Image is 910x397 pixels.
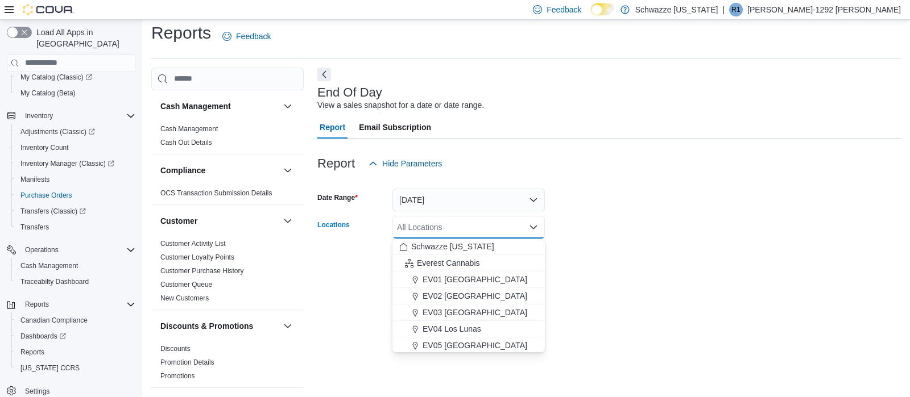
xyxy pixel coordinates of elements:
span: Canadian Compliance [16,314,135,327]
button: My Catalog (Beta) [11,85,140,101]
span: Dashboards [16,329,135,343]
input: Dark Mode [591,3,615,15]
span: Customer Purchase History [160,266,244,275]
button: Cash Management [281,99,295,113]
a: Cash Management [160,125,218,133]
span: OCS Transaction Submission Details [160,189,272,198]
p: | [722,3,725,16]
span: Transfers (Classic) [20,207,86,216]
a: Feedback [218,25,275,48]
span: Dashboards [20,332,66,341]
span: Manifests [16,173,135,186]
button: Next [317,68,331,81]
button: Customer [281,214,295,228]
a: Customer Queue [160,281,212,289]
button: EV02 [GEOGRAPHIC_DATA] [392,288,545,304]
span: Adjustments (Classic) [20,127,95,136]
div: Customer [151,237,304,310]
button: Reports [20,298,53,311]
a: New Customers [160,294,209,302]
a: Adjustments (Classic) [11,124,140,140]
span: Inventory Count [16,141,135,154]
span: EV02 [GEOGRAPHIC_DATA] [423,290,527,302]
h3: Cash Management [160,101,231,112]
button: Everest Cannabis [392,255,545,271]
button: Cash Management [160,101,279,112]
span: Customer Loyalty Points [160,253,234,262]
span: Operations [20,243,135,257]
a: Customer Activity List [160,240,226,248]
button: Reports [2,296,140,312]
h3: Customer [160,215,197,227]
span: Email Subscription [359,116,431,139]
span: Schwazze [US_STATE] [411,241,494,252]
a: Discounts [160,345,191,353]
span: Cash Out Details [160,138,212,147]
a: Cash Out Details [160,139,212,147]
span: EV04 Los Lunas [423,323,481,335]
span: Reports [16,345,135,359]
span: Canadian Compliance [20,316,88,325]
button: EV05 [GEOGRAPHIC_DATA] [392,337,545,354]
span: Load All Apps in [GEOGRAPHIC_DATA] [32,27,135,49]
span: Reports [20,298,135,311]
span: Transfers [20,223,49,232]
span: Transfers [16,220,135,234]
span: Feedback [236,31,271,42]
button: Hide Parameters [364,152,446,175]
button: Close list of options [529,223,538,232]
a: Dashboards [11,328,140,344]
a: Promotions [160,372,195,380]
span: Hide Parameters [382,158,442,169]
a: Canadian Compliance [16,314,92,327]
span: Washington CCRS [16,361,135,375]
a: Traceabilty Dashboard [16,275,93,289]
span: Inventory Manager (Classic) [16,157,135,170]
span: Adjustments (Classic) [16,125,135,139]
a: Adjustments (Classic) [16,125,100,139]
button: Operations [2,242,140,258]
button: Manifests [11,172,140,187]
span: Inventory [20,109,135,123]
h1: Reports [151,22,211,44]
span: R1 [731,3,740,16]
span: Traceabilty Dashboard [16,275,135,289]
a: Purchase Orders [16,189,77,202]
p: [PERSON_NAME]-1292 [PERSON_NAME] [747,3,901,16]
div: Cash Management [151,122,304,154]
button: EV04 Los Lunas [392,321,545,337]
div: Reggie-1292 Gutierrez [729,3,743,16]
span: Promotions [160,371,195,381]
span: My Catalog (Classic) [20,73,92,82]
button: Cash Management [11,258,140,274]
button: Inventory [20,109,57,123]
span: EV01 [GEOGRAPHIC_DATA] [423,274,527,285]
button: EV01 [GEOGRAPHIC_DATA] [392,271,545,288]
a: Customer Purchase History [160,267,244,275]
a: Inventory Manager (Classic) [11,156,140,172]
button: Traceabilty Dashboard [11,274,140,290]
button: [US_STATE] CCRS [11,360,140,376]
span: Purchase Orders [16,189,135,202]
a: Transfers [16,220,53,234]
button: Transfers [11,219,140,235]
label: Locations [317,220,350,229]
h3: Report [317,157,355,170]
span: Reports [20,348,44,357]
h3: Compliance [160,165,205,176]
button: Discounts & Promotions [160,320,279,332]
button: Compliance [281,164,295,177]
a: Transfers (Classic) [16,204,90,218]
a: Cash Management [16,259,82,273]
span: Settings [25,387,49,396]
a: My Catalog (Classic) [16,70,97,84]
span: Inventory Count [20,143,69,152]
h3: Discounts & Promotions [160,320,253,332]
span: Promotion Details [160,358,214,367]
span: My Catalog (Beta) [16,86,135,100]
button: Purchase Orders [11,187,140,203]
span: New Customers [160,294,209,303]
button: Inventory [2,108,140,124]
button: Schwazze [US_STATE] [392,239,545,255]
